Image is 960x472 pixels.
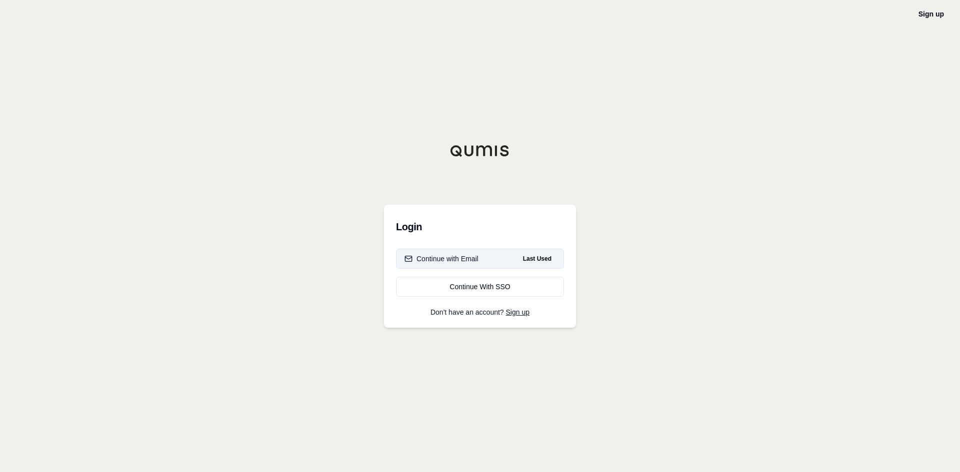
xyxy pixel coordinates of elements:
[519,253,555,265] span: Last Used
[404,254,478,264] div: Continue with Email
[396,309,564,316] p: Don't have an account?
[396,249,564,269] button: Continue with EmailLast Used
[918,10,944,18] a: Sign up
[506,308,529,316] a: Sign up
[396,217,564,237] h3: Login
[450,145,510,157] img: Qumis
[396,277,564,297] a: Continue With SSO
[404,282,555,292] div: Continue With SSO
